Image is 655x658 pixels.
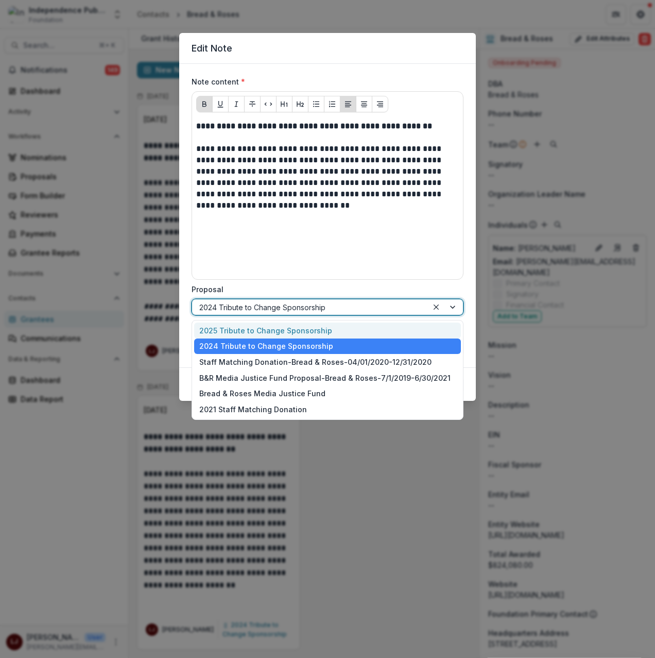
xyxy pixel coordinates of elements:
[179,33,476,64] header: Edit Note
[194,339,461,355] div: 2024 Tribute to Change Sponsorship
[192,284,457,295] label: Proposal
[212,96,229,112] button: Underline
[196,96,213,112] button: Bold
[194,354,461,370] div: Staff Matching Donation-Bread & Roses-04/01/2020-12/31/2020
[324,96,340,112] button: Ordered List
[228,96,245,112] button: Italicize
[194,401,461,417] div: 2021 Staff Matching Donation
[194,323,461,339] div: 2025 Tribute to Change Sponsorship
[192,319,457,330] label: Link Individuals
[340,96,356,112] button: Align Left
[192,76,457,87] label: Note content
[244,96,261,112] button: Strike
[260,96,277,112] button: Code
[430,301,442,313] div: Clear selected options
[194,385,461,401] div: Bread & Roses Media Justice Fund
[308,96,324,112] button: Bullet List
[356,96,372,112] button: Align Center
[194,370,461,386] div: B&R Media Justice Fund Proposal-Bread & Roses-7/1/2019-6/30/2021
[292,96,308,112] button: Heading 2
[276,96,292,112] button: Heading 1
[372,96,388,112] button: Align Right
